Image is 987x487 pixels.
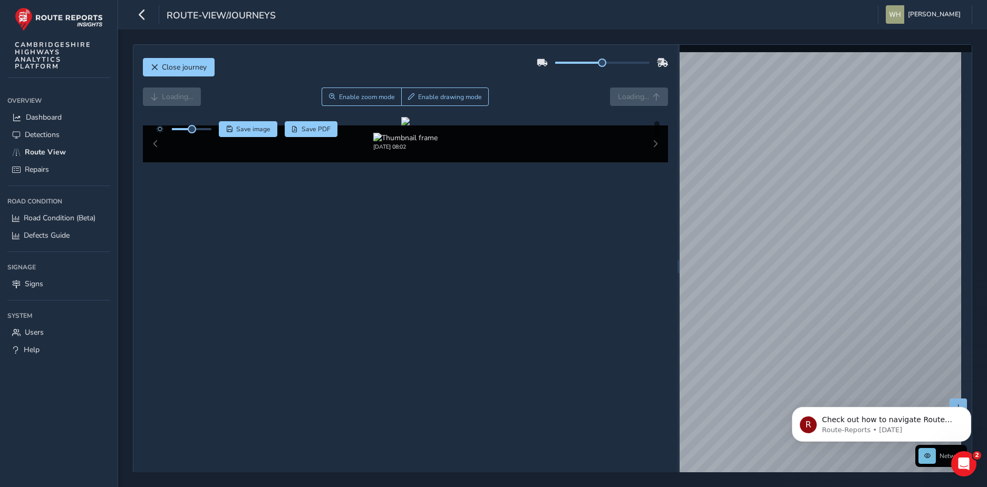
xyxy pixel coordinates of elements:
[908,5,961,24] span: [PERSON_NAME]
[7,308,110,324] div: System
[26,112,62,122] span: Dashboard
[15,41,91,70] span: CAMBRIDGESHIRE HIGHWAYS ANALYTICS PLATFORM
[7,93,110,109] div: Overview
[7,209,110,227] a: Road Condition (Beta)
[25,130,60,140] span: Detections
[951,451,976,476] iframe: Intercom live chat
[401,87,489,106] button: Draw
[285,121,338,137] button: PDF
[167,9,276,24] span: route-view/journeys
[886,5,904,24] img: diamond-layout
[339,93,395,101] span: Enable zoom mode
[162,62,207,72] span: Close journey
[25,279,43,289] span: Signs
[373,133,438,143] img: Thumbnail frame
[24,213,95,223] span: Road Condition (Beta)
[7,109,110,126] a: Dashboard
[7,126,110,143] a: Detections
[7,341,110,358] a: Help
[973,451,981,460] span: 2
[219,121,277,137] button: Save
[322,87,401,106] button: Zoom
[7,143,110,161] a: Route View
[25,147,66,157] span: Route View
[15,7,103,31] img: rr logo
[7,275,110,293] a: Signs
[7,161,110,178] a: Repairs
[776,385,987,459] iframe: Intercom notifications message
[418,93,482,101] span: Enable drawing mode
[373,143,438,151] div: [DATE] 08:02
[25,164,49,174] span: Repairs
[25,327,44,337] span: Users
[302,125,331,133] span: Save PDF
[7,324,110,341] a: Users
[143,58,215,76] button: Close journey
[7,259,110,275] div: Signage
[24,345,40,355] span: Help
[236,125,270,133] span: Save image
[24,230,70,240] span: Defects Guide
[886,5,964,24] button: [PERSON_NAME]
[7,227,110,244] a: Defects Guide
[7,193,110,209] div: Road Condition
